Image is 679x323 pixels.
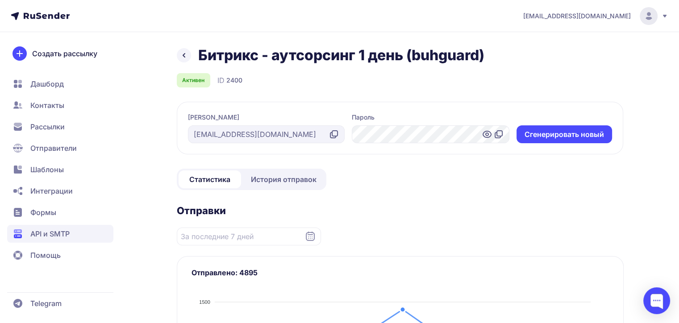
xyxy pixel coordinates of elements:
[32,48,97,59] span: Создать рассылку
[179,170,241,188] a: Статистика
[251,174,317,185] span: История отправок
[523,12,631,21] span: [EMAIL_ADDRESS][DOMAIN_NAME]
[30,250,61,261] span: Помощь
[7,294,113,312] a: Telegram
[199,299,210,305] tspan: 1500
[177,204,624,217] h2: Отправки
[30,298,62,309] span: Telegram
[192,267,609,278] h3: Отправлено: 4895
[517,125,612,143] button: Cгенерировать новый
[243,170,325,188] a: История отправок
[30,100,64,111] span: Контакты
[30,143,77,153] span: Отправители
[30,164,64,175] span: Шаблоны
[30,207,56,218] span: Формы
[189,174,230,185] span: Статистика
[30,186,73,196] span: Интеграции
[188,113,239,122] label: [PERSON_NAME]
[226,76,242,85] span: 2400
[182,77,204,84] span: Активен
[177,228,321,245] input: Datepicker input
[30,79,64,89] span: Дашборд
[352,113,375,122] label: Пароль
[30,228,70,239] span: API и SMTP
[30,121,65,132] span: Рассылки
[217,75,242,86] div: ID
[198,46,484,64] h1: Битрикс - аутсорсинг 1 день (buhguard)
